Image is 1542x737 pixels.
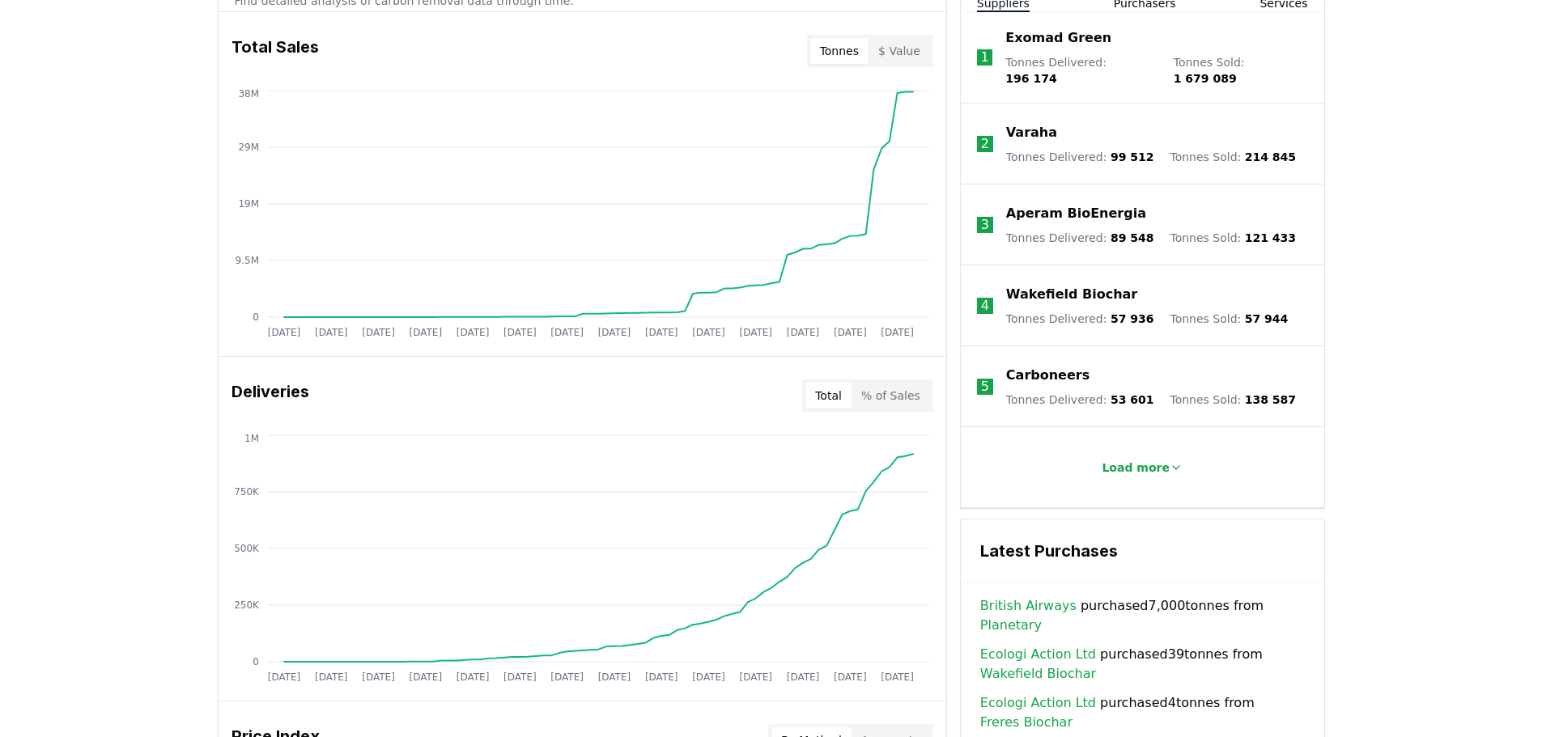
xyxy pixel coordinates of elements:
[786,671,819,683] tspan: [DATE]
[981,377,989,396] p: 5
[980,596,1077,616] a: British Airways
[238,88,259,100] tspan: 38M
[1111,393,1154,406] span: 53 601
[1006,311,1154,327] p: Tonnes Delivered :
[232,379,309,412] h3: Deliveries
[267,327,300,338] tspan: [DATE]
[692,671,725,683] tspan: [DATE]
[980,596,1305,635] span: purchased 7,000 tonnes from
[805,383,852,409] button: Total
[550,327,584,338] tspan: [DATE]
[1111,312,1154,325] span: 57 936
[232,35,319,67] h3: Total Sales
[881,671,914,683] tspan: [DATE]
[362,327,395,338] tspan: [DATE]
[409,671,442,683] tspan: [DATE]
[503,327,537,338] tspan: [DATE]
[1170,149,1296,165] p: Tonnes Sold :
[980,693,1305,732] span: purchased 4 tonnes from
[881,327,914,338] tspan: [DATE]
[1245,231,1296,244] span: 121 433
[1111,150,1154,163] span: 99 512
[234,543,260,554] tspan: 500K
[644,327,678,338] tspan: [DATE]
[1006,366,1090,385] a: Carboneers
[362,671,395,683] tspan: [DATE]
[314,671,347,683] tspan: [DATE]
[503,671,537,683] tspan: [DATE]
[456,327,489,338] tspan: [DATE]
[550,671,584,683] tspan: [DATE]
[1174,54,1308,87] p: Tonnes Sold :
[244,433,259,444] tspan: 1M
[1006,204,1146,223] a: Aperam BioEnergia
[739,671,772,683] tspan: [DATE]
[739,327,772,338] tspan: [DATE]
[1170,230,1296,246] p: Tonnes Sold :
[1005,54,1157,87] p: Tonnes Delivered :
[314,327,347,338] tspan: [DATE]
[644,671,678,683] tspan: [DATE]
[1245,312,1289,325] span: 57 944
[980,616,1042,635] a: Planetary
[980,539,1305,563] h3: Latest Purchases
[234,486,260,498] tspan: 750K
[1089,451,1196,484] button: Load more
[1170,392,1296,408] p: Tonnes Sold :
[1102,460,1170,476] p: Load more
[597,327,631,338] tspan: [DATE]
[692,327,725,338] tspan: [DATE]
[981,215,989,235] p: 3
[834,671,867,683] tspan: [DATE]
[234,599,260,611] tspan: 250K
[980,645,1305,684] span: purchased 39 tonnes from
[786,327,819,338] tspan: [DATE]
[980,713,1073,732] a: Freres Biochar
[1006,285,1137,304] a: Wakefield Biochar
[1170,311,1288,327] p: Tonnes Sold :
[980,645,1096,664] a: Ecologi Action Ltd
[1006,230,1154,246] p: Tonnes Delivered :
[267,671,300,683] tspan: [DATE]
[1006,392,1154,408] p: Tonnes Delivered :
[597,671,631,683] tspan: [DATE]
[456,671,489,683] tspan: [DATE]
[981,48,989,67] p: 1
[1005,28,1111,48] a: Exomad Green
[1111,231,1154,244] span: 89 548
[852,383,930,409] button: % of Sales
[810,38,869,64] button: Tonnes
[238,198,259,210] tspan: 19M
[981,134,989,154] p: 2
[869,38,930,64] button: $ Value
[1245,393,1296,406] span: 138 587
[253,656,259,667] tspan: 0
[1174,72,1237,85] span: 1 679 089
[409,327,442,338] tspan: [DATE]
[981,296,989,316] p: 4
[1006,123,1057,142] a: Varaha
[1006,149,1154,165] p: Tonnes Delivered :
[834,327,867,338] tspan: [DATE]
[980,693,1096,713] a: Ecologi Action Ltd
[1245,150,1296,163] span: 214 845
[238,142,259,153] tspan: 29M
[253,311,259,323] tspan: 0
[235,255,258,266] tspan: 9.5M
[980,664,1096,684] a: Wakefield Biochar
[1005,72,1056,85] span: 196 174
